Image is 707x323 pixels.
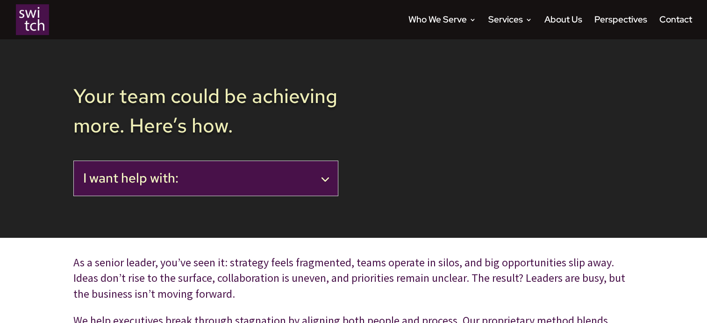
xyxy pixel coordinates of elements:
a: Contact [659,16,692,39]
a: Who We Serve [408,16,476,39]
h2: I want help with: [83,170,329,186]
a: About Us [544,16,582,39]
a: Perspectives [594,16,647,39]
h2: Your team could be achieving more. Here’s how. [73,81,338,145]
a: Services [488,16,532,39]
p: As a senior leader, you’ve seen it: strategy feels fragmented, teams operate in silos, and big op... [73,255,634,313]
